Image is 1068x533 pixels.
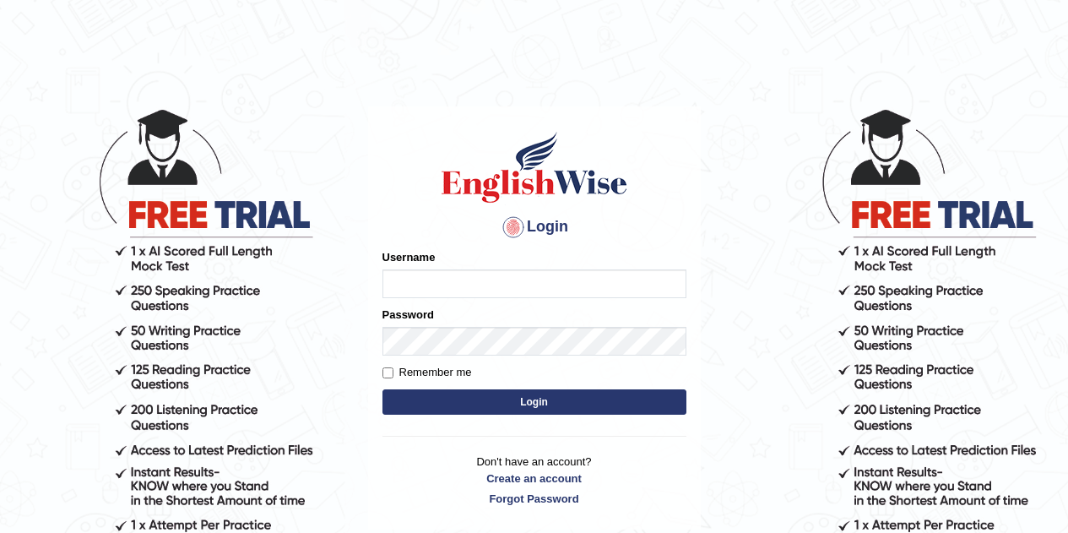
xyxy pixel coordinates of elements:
[382,249,436,265] label: Username
[382,214,686,241] h4: Login
[382,367,393,378] input: Remember me
[382,454,686,506] p: Don't have an account?
[382,364,472,381] label: Remember me
[382,389,686,415] button: Login
[382,307,434,323] label: Password
[382,491,686,507] a: Forgot Password
[382,470,686,487] a: Create an account
[438,129,631,205] img: Logo of English Wise sign in for intelligent practice with AI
